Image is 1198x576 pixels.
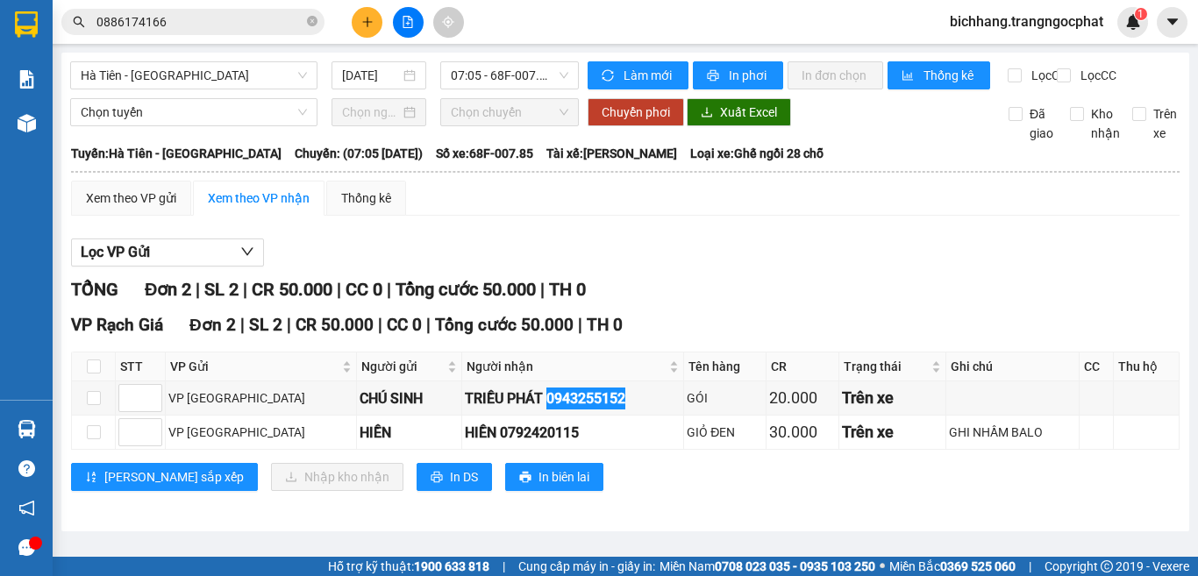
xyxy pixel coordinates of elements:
[503,557,505,576] span: |
[426,315,431,335] span: |
[196,279,200,300] span: |
[96,12,303,32] input: Tìm tên, số ĐT hoặc mã đơn
[240,315,245,335] span: |
[378,315,382,335] span: |
[465,388,681,409] div: TRIỀU PHÁT 0943255152
[505,463,603,491] button: printerIn biên lai
[393,7,424,38] button: file-add
[361,16,374,28] span: plus
[940,559,1016,573] strong: 0369 525 060
[1101,560,1113,572] span: copyright
[433,7,464,38] button: aim
[923,66,976,85] span: Thống kê
[387,279,391,300] span: |
[240,245,254,259] span: down
[15,11,38,38] img: logo-vxr
[342,66,400,85] input: 15/10/2025
[888,61,990,89] button: bar-chartThống kê
[1084,104,1127,143] span: Kho nhận
[1125,14,1141,30] img: icon-new-feature
[684,352,766,381] th: Tên hàng
[73,16,85,28] span: search
[204,279,239,300] span: SL 2
[145,279,191,300] span: Đơn 2
[81,241,150,263] span: Lọc VP Gửi
[1146,104,1184,143] span: Trên xe
[949,423,1076,442] div: GHI NHẦM BALO
[402,16,414,28] span: file-add
[85,471,97,485] span: sort-ascending
[687,98,791,126] button: downloadXuất Excel
[519,471,531,485] span: printer
[436,144,533,163] span: Số xe: 68F-007.85
[396,279,536,300] span: Tổng cước 50.000
[86,188,176,208] div: Xem theo VP gửi
[451,99,568,125] span: Chọn chuyến
[707,69,722,83] span: printer
[1029,557,1031,576] span: |
[361,357,444,376] span: Người gửi
[729,66,769,85] span: In phơi
[1135,8,1147,20] sup: 1
[360,388,459,409] div: CHÚ SINH
[1024,66,1070,85] span: Lọc CR
[414,559,489,573] strong: 1900 633 818
[71,279,118,300] span: TỔNG
[844,357,929,376] span: Trạng thái
[71,315,163,335] span: VP Rạch Giá
[104,467,244,487] span: [PERSON_NAME] sắp xếp
[936,11,1117,32] span: bichhang.trangngocphat
[769,386,836,410] div: 20.000
[18,460,35,477] span: question-circle
[337,279,341,300] span: |
[442,16,454,28] span: aim
[767,352,839,381] th: CR
[1023,104,1060,143] span: Đã giao
[249,315,282,335] span: SL 2
[295,144,423,163] span: Chuyến: (07:05 [DATE])
[116,352,166,381] th: STT
[166,381,357,416] td: VP Hà Tiên
[18,539,35,556] span: message
[902,69,916,83] span: bar-chart
[587,315,623,335] span: TH 0
[18,420,36,438] img: warehouse-icon
[1080,352,1114,381] th: CC
[81,99,307,125] span: Chọn tuyến
[660,557,875,576] span: Miền Nam
[588,98,684,126] button: Chuyển phơi
[693,61,783,89] button: printerIn phơi
[1114,352,1180,381] th: Thu hộ
[1157,7,1187,38] button: caret-down
[701,106,713,120] span: download
[307,16,317,26] span: close-circle
[346,279,382,300] span: CC 0
[465,422,681,444] div: HIỀN 0792420115
[842,420,944,444] div: Trên xe
[451,62,568,89] span: 07:05 - 68F-007.85
[540,279,545,300] span: |
[769,420,836,444] div: 30.000
[271,463,403,491] button: downloadNhập kho nhận
[168,388,353,408] div: VP [GEOGRAPHIC_DATA]
[842,386,944,410] div: Trên xe
[168,423,353,442] div: VP [GEOGRAPHIC_DATA]
[166,416,357,450] td: VP Hà Tiên
[170,357,339,376] span: VP Gửi
[788,61,883,89] button: In đơn chọn
[296,315,374,335] span: CR 50.000
[720,103,777,122] span: Xuất Excel
[880,563,885,570] span: ⚪️
[435,315,574,335] span: Tổng cước 50.000
[71,146,282,160] b: Tuyến: Hà Tiên - [GEOGRAPHIC_DATA]
[1137,8,1144,20] span: 1
[431,471,443,485] span: printer
[81,62,307,89] span: Hà Tiên - Rạch Giá
[189,315,236,335] span: Đơn 2
[287,315,291,335] span: |
[243,279,247,300] span: |
[690,144,824,163] span: Loại xe: Ghế ngồi 28 chỗ
[715,559,875,573] strong: 0708 023 035 - 0935 103 250
[18,500,35,516] span: notification
[387,315,422,335] span: CC 0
